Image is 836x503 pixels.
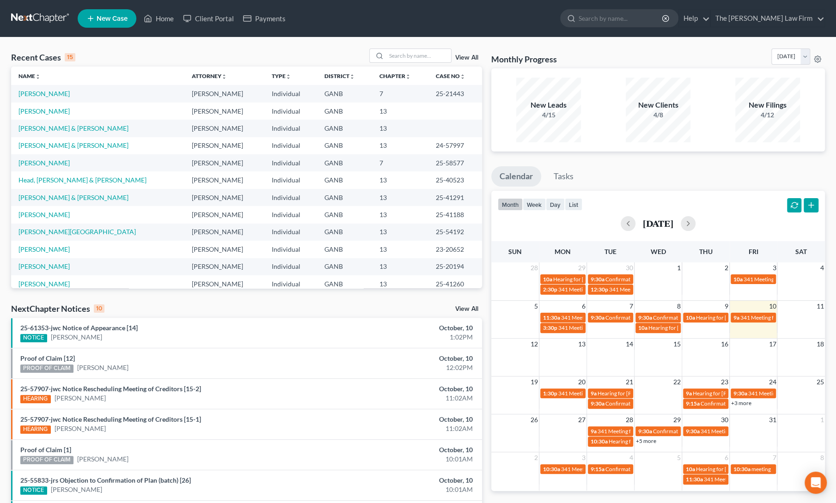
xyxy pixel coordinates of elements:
a: Attorneyunfold_more [192,73,227,79]
div: Open Intercom Messenger [805,472,827,494]
span: 13 [577,339,586,350]
td: GANB [317,103,372,120]
span: Hearing for [PERSON_NAME] [648,324,720,331]
span: Sat [795,248,807,255]
td: [PERSON_NAME] [184,171,264,188]
td: 25-21443 [428,85,482,102]
span: 7 [771,452,777,463]
td: GANB [317,224,372,241]
td: GANB [317,206,372,223]
td: 13 [372,224,428,241]
td: 13 [372,206,428,223]
span: Hearing for [PERSON_NAME] [553,276,625,283]
span: 10:30a [733,466,751,473]
span: 9:15a [686,400,700,407]
td: 25-54192 [428,224,482,241]
input: Search by name... [579,10,663,27]
span: 19 [530,376,539,388]
div: October, 10 [328,415,473,424]
td: GANB [317,137,372,154]
div: October, 10 [328,384,473,394]
a: Head, [PERSON_NAME] & [PERSON_NAME] [18,176,146,184]
a: Calendar [491,166,541,187]
span: 341 Meeting for [PERSON_NAME] [740,314,824,321]
td: Individual [264,275,317,292]
td: Individual [264,120,317,137]
td: GANB [317,154,372,171]
i: unfold_more [35,74,41,79]
span: 341 Meeting for [PERSON_NAME] [744,276,827,283]
span: 5 [676,452,682,463]
td: Individual [264,103,317,120]
div: 4/8 [626,110,690,120]
a: Home [139,10,178,27]
span: 3:30p [543,324,557,331]
a: 25-55833-jrs Objection to Confirmation of Plan (batch) [26] [20,476,191,484]
td: [PERSON_NAME] [184,224,264,241]
td: Individual [264,206,317,223]
a: [PERSON_NAME] & [PERSON_NAME] [18,194,128,201]
h2: [DATE] [643,218,673,228]
td: GANB [317,275,372,292]
td: [PERSON_NAME] [184,241,264,258]
span: 341 Meeting for [PERSON_NAME] [558,286,641,293]
div: 10:01AM [328,455,473,464]
span: 14 [625,339,634,350]
span: 16 [720,339,729,350]
div: 4/15 [516,110,581,120]
td: 25-58577 [428,154,482,171]
span: 341 Meeting for [PERSON_NAME] [561,466,644,473]
a: [PERSON_NAME] [18,245,70,253]
span: 2:30p [543,286,557,293]
td: 24-57997 [428,137,482,154]
button: list [565,198,582,211]
i: unfold_more [221,74,227,79]
td: [PERSON_NAME] [184,120,264,137]
span: Confirmation Hearing for [PERSON_NAME] [605,276,711,283]
td: GANB [317,85,372,102]
a: The [PERSON_NAME] Law Firm [711,10,824,27]
td: Individual [264,241,317,258]
a: [PERSON_NAME] [77,455,128,464]
span: 10:30a [591,438,608,445]
i: unfold_more [405,74,411,79]
a: +5 more [636,437,656,444]
a: Districtunfold_more [324,73,355,79]
span: 341 Meeting for [PERSON_NAME] & [PERSON_NAME] [561,314,693,321]
div: NOTICE [20,486,47,495]
td: GANB [317,258,372,275]
td: 7 [372,154,428,171]
a: Proof of Claim [1] [20,446,71,454]
div: 4/12 [735,110,800,120]
span: 11:30a [686,476,703,483]
a: [PERSON_NAME] [77,363,128,372]
span: 28 [530,262,539,273]
td: GANB [317,189,372,206]
span: 341 Meeting for [PERSON_NAME] [701,428,784,435]
td: [PERSON_NAME] [184,85,264,102]
a: [PERSON_NAME] [18,211,70,218]
span: 25 [816,376,825,388]
span: 12:30p [591,286,608,293]
span: Hearing for [PERSON_NAME] [696,314,768,321]
span: 23 [720,376,729,388]
td: [PERSON_NAME] [184,154,264,171]
td: GANB [317,120,372,137]
div: 15 [65,53,75,61]
span: Fri [749,248,758,255]
a: Chapterunfold_more [379,73,411,79]
td: 25-41260 [428,275,482,292]
td: [PERSON_NAME] [184,189,264,206]
span: 29 [672,414,682,425]
span: 7 [629,301,634,312]
span: 1 [819,414,825,425]
span: 341 Meeting for [PERSON_NAME] & [PERSON_NAME] [558,390,690,397]
span: 10a [638,324,647,331]
span: 9a [733,314,739,321]
span: 10a [733,276,743,283]
a: Proof of Claim [12] [20,354,75,362]
span: 9:30a [591,400,604,407]
a: [PERSON_NAME] [18,159,70,167]
span: 28 [625,414,634,425]
span: 2 [724,262,729,273]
